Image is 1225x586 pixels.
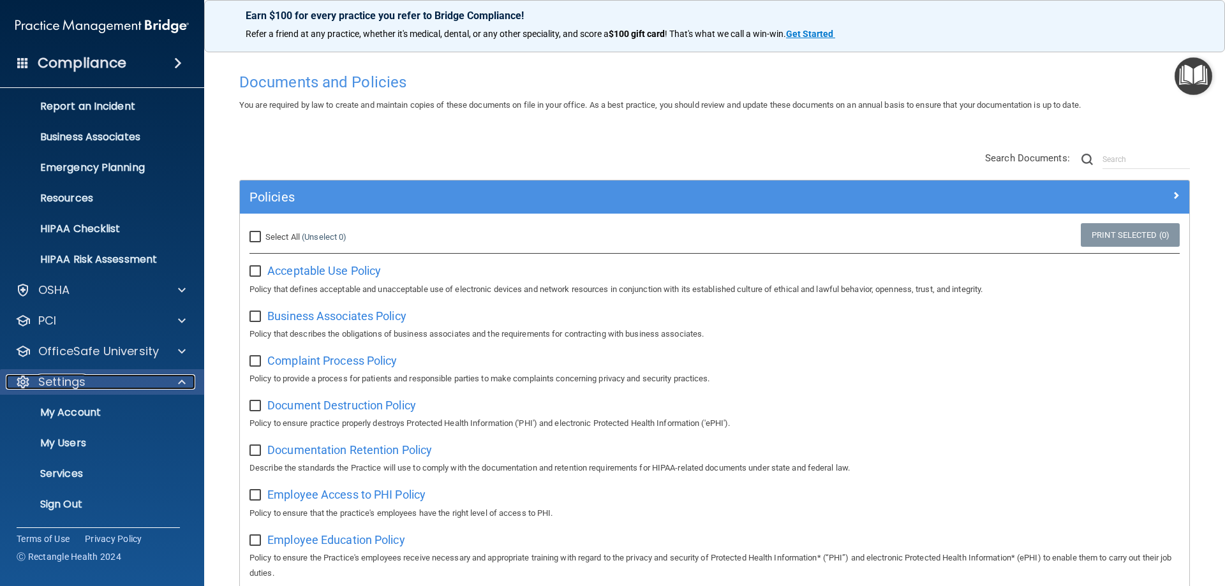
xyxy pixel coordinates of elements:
p: Business Associates [8,131,182,143]
span: Documentation Retention Policy [267,443,432,457]
p: Policy to ensure practice properly destroys Protected Health Information ('PHI') and electronic P... [249,416,1180,431]
p: Report an Incident [8,100,182,113]
span: Refer a friend at any practice, whether it's medical, dental, or any other speciality, and score a [246,29,609,39]
a: Settings [15,374,186,390]
span: ! That's what we call a win-win. [665,29,786,39]
span: Acceptable Use Policy [267,264,381,277]
a: OfficeSafe University [15,344,186,359]
input: Select All (Unselect 0) [249,232,264,242]
h5: Policies [249,190,942,204]
a: Print Selected (0) [1081,223,1180,247]
span: Search Documents: [985,152,1070,164]
h4: Documents and Policies [239,74,1190,91]
p: Services [8,467,182,480]
span: Ⓒ Rectangle Health 2024 [17,550,121,563]
p: OSHA [38,282,70,298]
p: Policy that defines acceptable and unacceptable use of electronic devices and network resources i... [249,282,1180,297]
p: HIPAA Risk Assessment [8,253,182,266]
h4: Compliance [38,54,126,72]
a: Get Started [786,29,835,39]
p: My Users [8,437,182,450]
p: Policy to ensure that the practice's employees have the right level of access to PHI. [249,506,1180,521]
p: Policy to ensure the Practice's employees receive necessary and appropriate training with regard ... [249,550,1180,581]
p: OfficeSafe University [38,344,159,359]
a: Privacy Policy [85,532,142,545]
a: Policies [249,187,1180,207]
p: Policy that describes the obligations of business associates and the requirements for contracting... [249,326,1180,342]
p: HIPAA Checklist [8,223,182,235]
span: Business Associates Policy [267,309,406,323]
p: My Account [8,406,182,419]
span: Document Destruction Policy [267,399,416,412]
p: Emergency Planning [8,161,182,174]
strong: Get Started [786,29,833,39]
p: Earn $100 for every practice you refer to Bridge Compliance! [246,10,1184,22]
p: Sign Out [8,498,182,511]
span: You are required by law to create and maintain copies of these documents on file in your office. ... [239,100,1081,110]
a: (Unselect 0) [302,232,346,242]
img: ic-search.3b580494.png [1081,154,1093,165]
strong: $100 gift card [609,29,665,39]
p: PCI [38,313,56,328]
p: Policy to provide a process for patients and responsible parties to make complaints concerning pr... [249,371,1180,386]
span: Employee Access to PHI Policy [267,488,426,501]
a: OSHA [15,282,186,298]
img: PMB logo [15,13,189,39]
p: Resources [8,192,182,205]
p: Settings [38,374,85,390]
a: PCI [15,313,186,328]
span: Employee Education Policy [267,533,405,546]
span: Select All [265,232,300,242]
a: Terms of Use [17,532,70,545]
span: Complaint Process Policy [267,354,397,367]
input: Search [1102,150,1190,169]
p: Describe the standards the Practice will use to comply with the documentation and retention requi... [249,460,1180,476]
button: Open Resource Center [1175,57,1212,95]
